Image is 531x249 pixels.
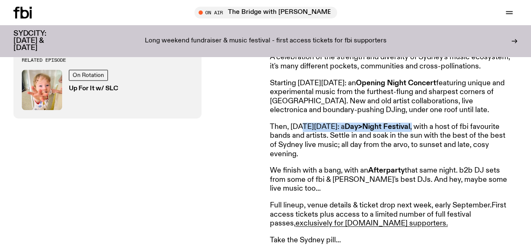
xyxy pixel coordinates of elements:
[69,86,118,92] h3: Up For It w/ SLC
[13,30,67,52] h3: SYDCITY: [DATE] & [DATE]
[270,44,512,71] p: fbi returns to the city we love this October long weekend with SYDCITY. A celebration of the stre...
[356,79,436,87] strong: Opening Night Concert
[270,236,512,245] p: Take the Sydney pill...
[270,201,512,228] p: Full lineup, venue details & ticket drop next week, early September. First access tickets plus ac...
[368,167,405,174] strong: Afterparty
[22,58,193,63] h3: Related Episode
[145,37,387,45] p: Long weekend fundraiser & music festival - first access tickets for fbi supporters
[22,70,62,110] img: baby slc
[22,70,193,110] a: baby slcOn RotationUp For It w/ SLC
[270,123,512,159] p: Then, [DATE][DATE]: a , with a host of fbi favourite bands and artists. Settle in and soak in the...
[345,123,410,131] strong: Day>Night Festival
[194,7,337,18] button: On AirThe Bridge with [PERSON_NAME]
[270,79,512,115] p: Starting [DATE][DATE]: an featuring unique and experimental music from the furthest-flung and sha...
[270,166,512,194] p: We finish with a bang, with an that same night. b2b DJ sets from some of fbi & [PERSON_NAME]'s be...
[296,220,448,227] a: exclusively for [DOMAIN_NAME] supporters.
